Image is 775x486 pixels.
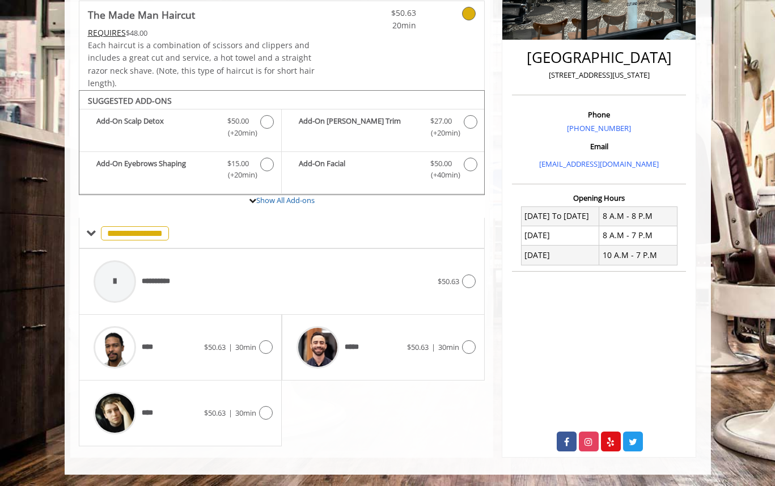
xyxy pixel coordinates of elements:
b: Add-On Facial [299,158,419,181]
td: [DATE] To [DATE] [521,206,599,226]
span: (+20min ) [424,127,458,139]
span: (+20min ) [221,169,255,181]
span: (+20min ) [221,127,255,139]
b: Add-On [PERSON_NAME] Trim [299,115,419,139]
span: $50.63 [407,342,429,352]
div: The Made Man Haircut Add-onS [79,90,485,196]
span: $50.00 [227,115,249,127]
td: 10 A.M - 7 P.M [599,246,677,265]
a: [EMAIL_ADDRESS][DOMAIN_NAME] [539,159,659,169]
a: Show All Add-ons [256,195,315,205]
span: 30min [235,342,256,352]
span: $50.00 [430,158,452,170]
span: | [431,342,435,352]
b: SUGGESTED ADD-ONS [88,95,172,106]
td: 8 A.M - 8 P.M [599,206,677,226]
span: This service needs some Advance to be paid before we block your appointment [88,27,126,38]
span: $50.63 [204,342,226,352]
span: | [228,408,232,418]
b: The Made Man Haircut [88,7,195,23]
td: 8 A.M - 7 P.M [599,226,677,245]
b: Add-On Eyebrows Shaping [96,158,216,181]
span: 30min [235,408,256,418]
span: 30min [438,342,459,352]
label: Add-On Scalp Detox [85,115,276,142]
label: Add-On Beard Trim [287,115,478,142]
p: [STREET_ADDRESS][US_STATE] [515,69,683,81]
span: Each haircut is a combination of scissors and clippers and includes a great cut and service, a ho... [88,40,315,88]
h3: Opening Hours [512,194,686,202]
span: $50.63 [204,408,226,418]
span: | [228,342,232,352]
span: $50.63 [349,7,416,19]
h3: Email [515,142,683,150]
div: $48.00 [88,27,316,39]
td: [DATE] [521,226,599,245]
h3: Phone [515,111,683,119]
span: 20min [349,19,416,32]
span: (+40min ) [424,169,458,181]
b: Add-On Scalp Detox [96,115,216,139]
h2: [GEOGRAPHIC_DATA] [515,49,683,66]
label: Add-On Facial [287,158,478,184]
span: $27.00 [430,115,452,127]
a: [PHONE_NUMBER] [567,123,631,133]
span: $15.00 [227,158,249,170]
span: $50.63 [438,276,459,286]
td: [DATE] [521,246,599,265]
label: Add-On Eyebrows Shaping [85,158,276,184]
